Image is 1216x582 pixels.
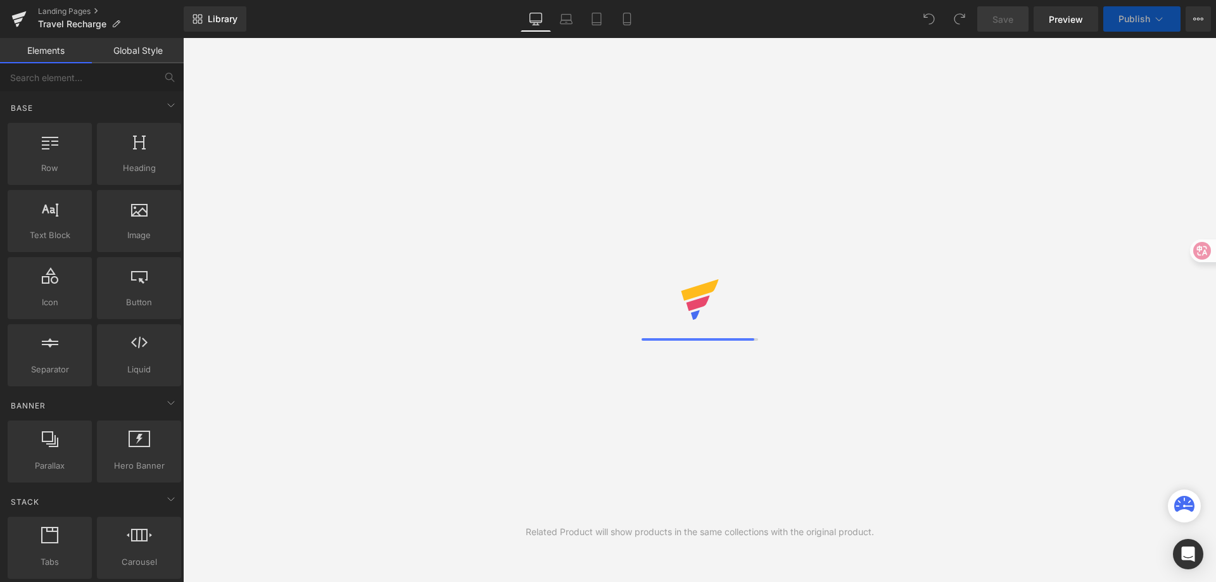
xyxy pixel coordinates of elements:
a: Laptop [551,6,581,32]
button: Redo [947,6,972,32]
span: Hero Banner [101,459,177,472]
span: Separator [11,363,88,376]
span: Save [992,13,1013,26]
span: Banner [9,400,47,412]
div: Related Product will show products in the same collections with the original product. [526,525,874,539]
a: Mobile [612,6,642,32]
span: Button [101,296,177,309]
span: Liquid [101,363,177,376]
div: Open Intercom Messenger [1173,539,1203,569]
span: Publish [1118,14,1150,24]
a: Landing Pages [38,6,184,16]
a: Desktop [521,6,551,32]
span: Image [101,229,177,242]
span: Preview [1049,13,1083,26]
span: Tabs [11,555,88,569]
a: Tablet [581,6,612,32]
span: Library [208,13,237,25]
span: Travel Recharge [38,19,106,29]
span: Text Block [11,229,88,242]
button: More [1186,6,1211,32]
button: Undo [916,6,942,32]
span: Carousel [101,555,177,569]
a: Global Style [92,38,184,63]
span: Heading [101,161,177,175]
span: Base [9,102,34,114]
span: Row [11,161,88,175]
a: New Library [184,6,246,32]
a: Preview [1034,6,1098,32]
span: Icon [11,296,88,309]
span: Stack [9,496,41,508]
button: Publish [1103,6,1181,32]
span: Parallax [11,459,88,472]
